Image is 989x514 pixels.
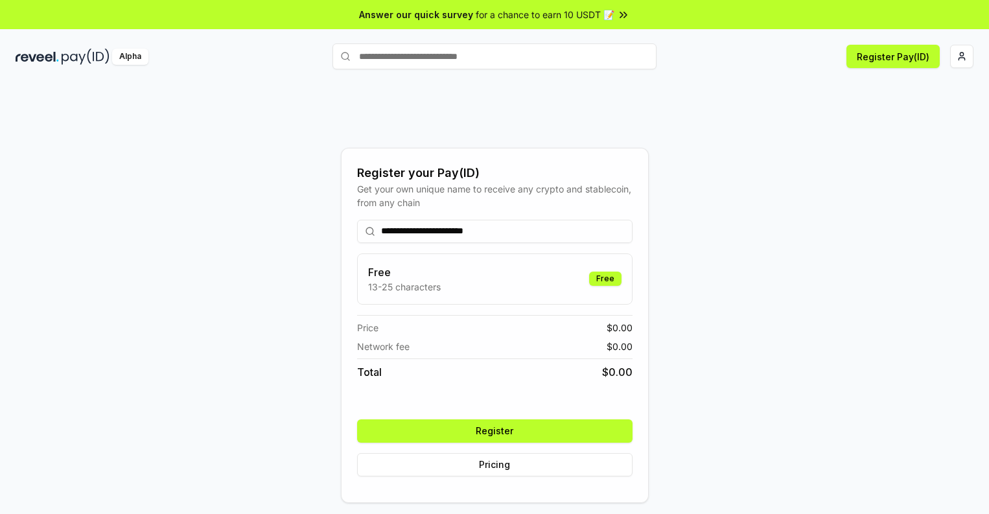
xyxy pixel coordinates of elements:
[359,8,473,21] span: Answer our quick survey
[602,364,633,380] span: $ 0.00
[62,49,110,65] img: pay_id
[607,321,633,334] span: $ 0.00
[589,272,622,286] div: Free
[112,49,148,65] div: Alpha
[846,45,940,68] button: Register Pay(ID)
[357,364,382,380] span: Total
[357,419,633,443] button: Register
[357,453,633,476] button: Pricing
[357,164,633,182] div: Register your Pay(ID)
[607,340,633,353] span: $ 0.00
[16,49,59,65] img: reveel_dark
[357,340,410,353] span: Network fee
[357,182,633,209] div: Get your own unique name to receive any crypto and stablecoin, from any chain
[476,8,614,21] span: for a chance to earn 10 USDT 📝
[368,280,441,294] p: 13-25 characters
[368,264,441,280] h3: Free
[357,321,378,334] span: Price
